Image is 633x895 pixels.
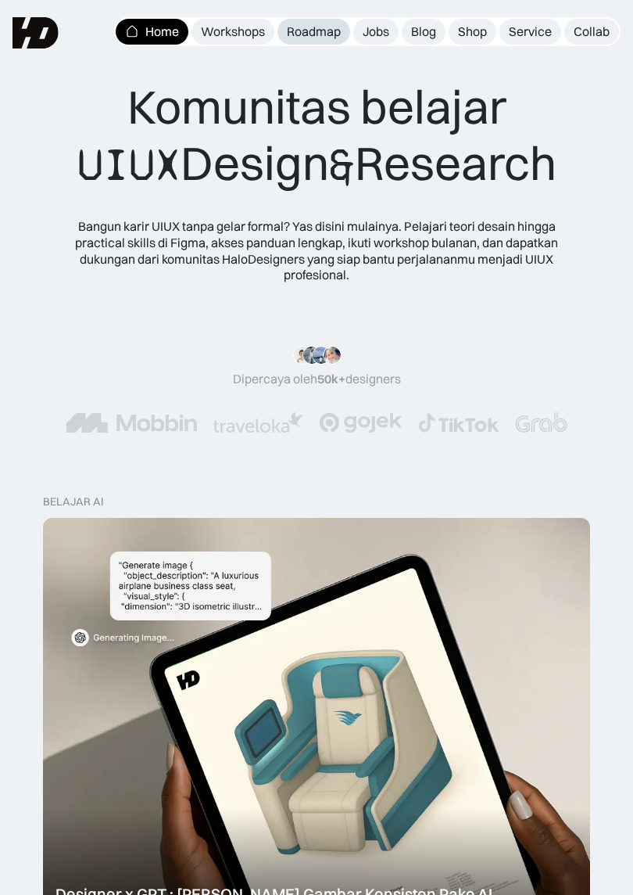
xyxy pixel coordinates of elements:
span: Komunitas belajar [127,77,506,135]
span: Bangun karir UIUX tanpa gelar formal? Yas disini mulainya. Pelajari teori desain hingga practical... [75,218,558,282]
a: Home [116,19,188,45]
span: Design [181,134,329,192]
a: Jobs [353,19,399,45]
a: Collab [564,19,619,45]
span: Home [145,23,179,39]
span: Shop [458,23,487,39]
a: Blog [402,19,445,45]
span: belajar ai [43,494,103,509]
span: Dipercaya oleh [233,371,317,386]
span: Collab [574,23,610,39]
span: designers [345,371,401,386]
span: Research [355,134,556,192]
span: Workshops [201,23,265,39]
a: Roadmap [277,19,350,45]
a: Shop [449,19,496,45]
span: & [329,136,355,193]
span: Jobs [363,23,389,39]
span: 50k+ [317,371,345,386]
a: Service [499,19,561,45]
span: Roadmap [287,23,341,39]
span: Blog [411,23,436,39]
a: Workshops [191,19,274,45]
span: UIUX [77,136,181,193]
span: Service [509,23,552,39]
